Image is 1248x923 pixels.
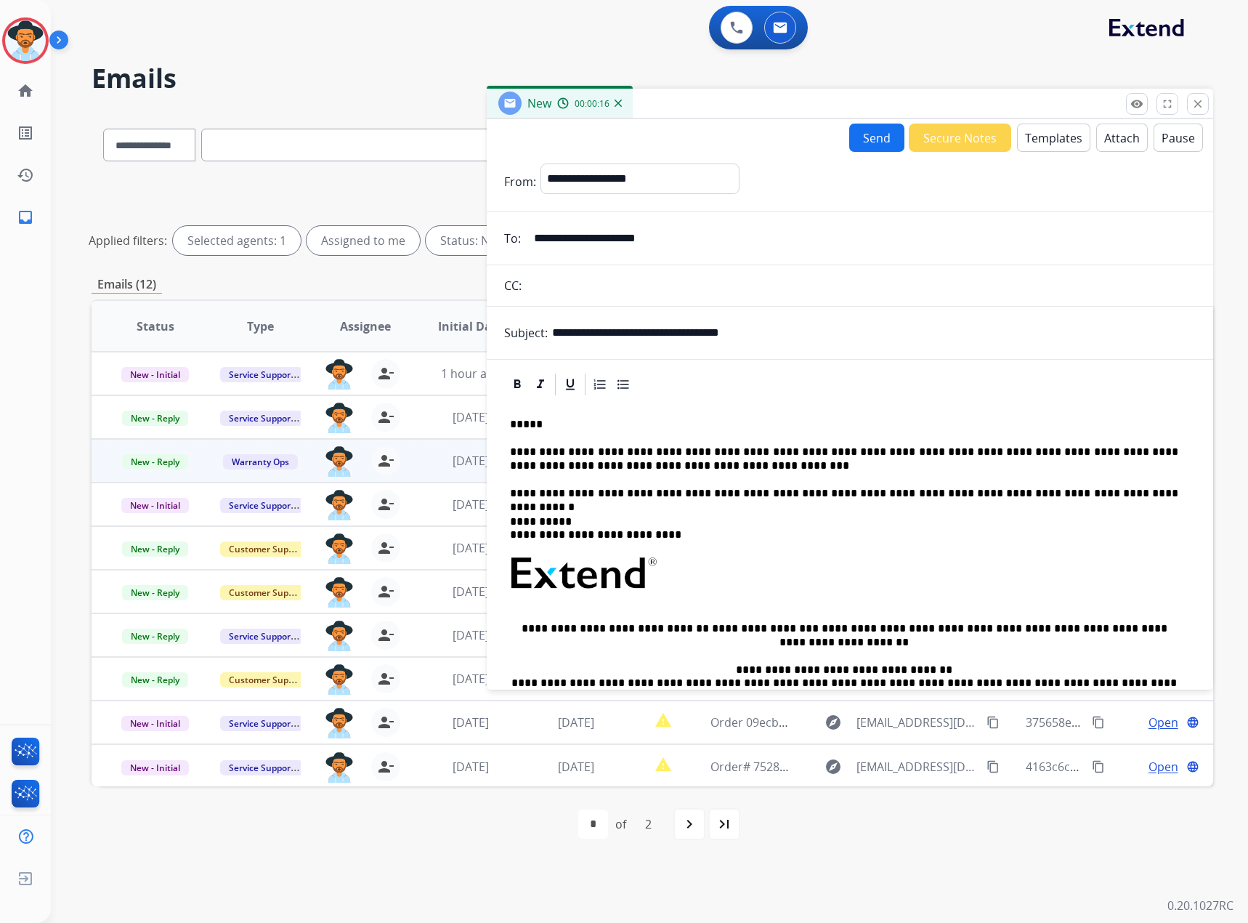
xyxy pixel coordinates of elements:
img: agent-avatar [325,533,354,564]
p: Applied filters: [89,232,167,249]
mat-icon: navigate_next [681,815,698,833]
span: Customer Support [220,541,315,557]
button: Send [849,124,904,152]
mat-icon: person_remove [377,408,394,426]
span: Service Support [220,716,303,731]
mat-icon: person_remove [377,758,394,775]
span: Service Support [220,367,303,382]
img: agent-avatar [325,490,354,520]
mat-icon: list_alt [17,124,34,142]
span: Order 09ecb3fa-559e-42d1-85f9-a353fb760fad [710,714,960,730]
span: Open [1148,758,1178,775]
mat-icon: close [1191,97,1204,110]
div: Italic [530,374,551,395]
span: New - Reply [122,454,188,469]
span: [DATE] [453,714,489,730]
keeper-lock: Open Keeper Popup [1158,324,1175,342]
mat-icon: explore [824,758,842,775]
div: Selected agents: 1 [173,226,301,255]
div: Underline [559,374,581,395]
mat-icon: content_copy [1092,716,1105,729]
div: Bold [506,374,528,395]
span: Assignee [340,318,391,335]
span: [EMAIL_ADDRESS][DOMAIN_NAME] [856,714,979,731]
img: agent-avatar [325,403,354,433]
mat-icon: person_remove [377,583,394,600]
mat-icon: home [17,82,34,100]
button: Attach [1096,124,1148,152]
mat-icon: history [17,166,34,184]
span: [DATE] [453,759,489,775]
mat-icon: person_remove [377,365,394,382]
span: [DATE] [453,627,489,643]
mat-icon: explore [824,714,842,731]
span: New [527,95,551,111]
mat-icon: report_problem [655,712,672,729]
mat-icon: person_remove [377,670,394,688]
mat-icon: inbox [17,209,34,226]
img: agent-avatar [325,621,354,651]
span: Order# 7528152. Customer Name: [PERSON_NAME]. Reference #412-335-7253-ecc49bbd-7528152 [710,759,1241,775]
span: [DATE] [453,671,489,687]
mat-icon: content_copy [986,716,1000,729]
span: Service Support [220,498,303,513]
span: [DATE] [453,409,489,425]
img: agent-avatar [325,446,354,477]
span: New - Reply [122,585,188,600]
p: Emails (12) [92,275,162,294]
div: Ordered List [589,374,611,395]
mat-icon: person_remove [377,452,394,469]
mat-icon: person_remove [377,496,394,513]
span: Warranty Ops [223,454,298,469]
mat-icon: remove_red_eye [1130,97,1143,110]
span: Status [137,318,174,335]
span: New - Reply [122,629,188,644]
img: agent-avatar [325,664,354,695]
span: [DATE] [453,496,489,512]
div: 2 [633,810,663,839]
mat-icon: person_remove [377,626,394,644]
mat-icon: last_page [716,815,733,833]
div: Assigned to me [307,226,420,255]
span: [DATE] [453,453,489,469]
div: Status: New - Initial [426,226,579,255]
span: 4163c6ce-b7c9-4698-af54-ddc4bfe120f7 [1026,759,1241,775]
span: Service Support [220,629,303,644]
span: [EMAIL_ADDRESS][DOMAIN_NAME] [856,758,979,775]
span: New - Reply [122,672,188,688]
img: agent-avatar [325,752,354,783]
p: CC: [504,277,522,294]
span: New - Initial [121,498,189,513]
button: Secure Notes [909,124,1011,152]
button: Pause [1154,124,1203,152]
span: New - Reply [122,411,188,426]
img: avatar [5,20,46,61]
span: Service Support [220,411,303,426]
p: From: [504,173,536,190]
mat-icon: fullscreen [1161,97,1174,110]
mat-icon: person_remove [377,539,394,557]
span: 1 hour ago [441,366,501,382]
span: [DATE] [453,540,489,556]
h2: Emails [92,64,1213,93]
img: agent-avatar [325,577,354,608]
mat-icon: content_copy [986,760,1000,773]
span: [DATE] [453,584,489,600]
span: [DATE] [558,759,594,775]
mat-icon: content_copy [1092,760,1105,773]
mat-icon: report_problem [655,756,672,773]
div: of [615,815,626,833]
img: agent-avatar [325,708,354,738]
span: Open [1148,714,1178,731]
p: Subject: [504,324,548,342]
span: New - Reply [122,541,188,557]
button: Templates [1017,124,1090,152]
span: 00:00:16 [575,98,609,110]
span: Initial Date [438,318,503,335]
div: Bullet List [612,374,634,395]
img: agent-avatar [325,359,354,390]
mat-icon: language [1186,760,1199,773]
span: New - Initial [121,367,189,382]
span: [DATE] [558,714,594,730]
p: 0.20.1027RC [1167,897,1233,914]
